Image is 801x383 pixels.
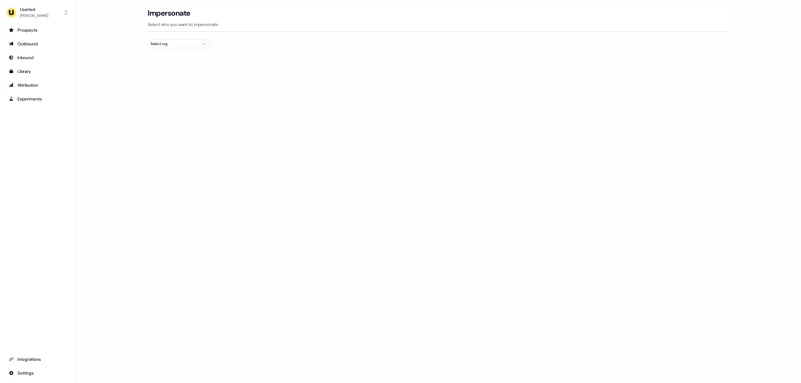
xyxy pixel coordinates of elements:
[5,354,70,364] a: Go to integrations
[9,54,66,61] div: Inbound
[9,41,66,47] div: Outbound
[5,39,70,49] a: Go to outbound experience
[151,41,197,47] div: Select org
[5,66,70,76] a: Go to templates
[9,68,66,74] div: Library
[9,27,66,33] div: Prospects
[148,21,728,28] p: Select who you want to impersonate
[5,80,70,90] a: Go to attribution
[5,25,70,35] a: Go to prospects
[5,368,70,378] a: Go to integrations
[148,39,210,48] button: Select org
[9,370,66,376] div: Settings
[5,5,70,20] button: Userled[PERSON_NAME]
[5,94,70,104] a: Go to experiments
[9,82,66,88] div: Attribution
[20,6,48,13] div: Userled
[148,8,191,18] h3: Impersonate
[9,96,66,102] div: Experiments
[20,13,48,19] div: [PERSON_NAME]
[9,356,66,362] div: Integrations
[5,53,70,63] a: Go to Inbound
